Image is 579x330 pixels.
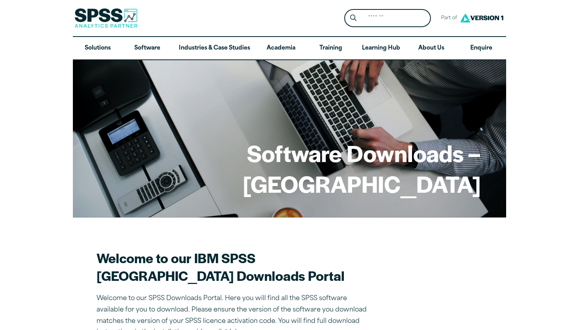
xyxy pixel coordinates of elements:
span: Part of [437,13,458,24]
img: Version1 Logo [458,11,505,25]
a: Enquire [457,37,506,60]
svg: Search magnifying glass icon [350,15,356,21]
a: About Us [406,37,456,60]
a: Academia [256,37,306,60]
a: Software [122,37,172,60]
form: Site Header Search Form [344,9,431,28]
button: Search magnifying glass icon [346,11,361,26]
img: SPSS Analytics Partner [74,8,137,28]
h1: Software Downloads – [GEOGRAPHIC_DATA] [98,138,481,199]
a: Industries & Case Studies [173,37,256,60]
nav: Desktop version of site main menu [73,37,506,60]
h2: Welcome to our IBM SPSS [GEOGRAPHIC_DATA] Downloads Portal [96,249,372,284]
a: Solutions [73,37,122,60]
a: Training [306,37,356,60]
a: Learning Hub [356,37,406,60]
